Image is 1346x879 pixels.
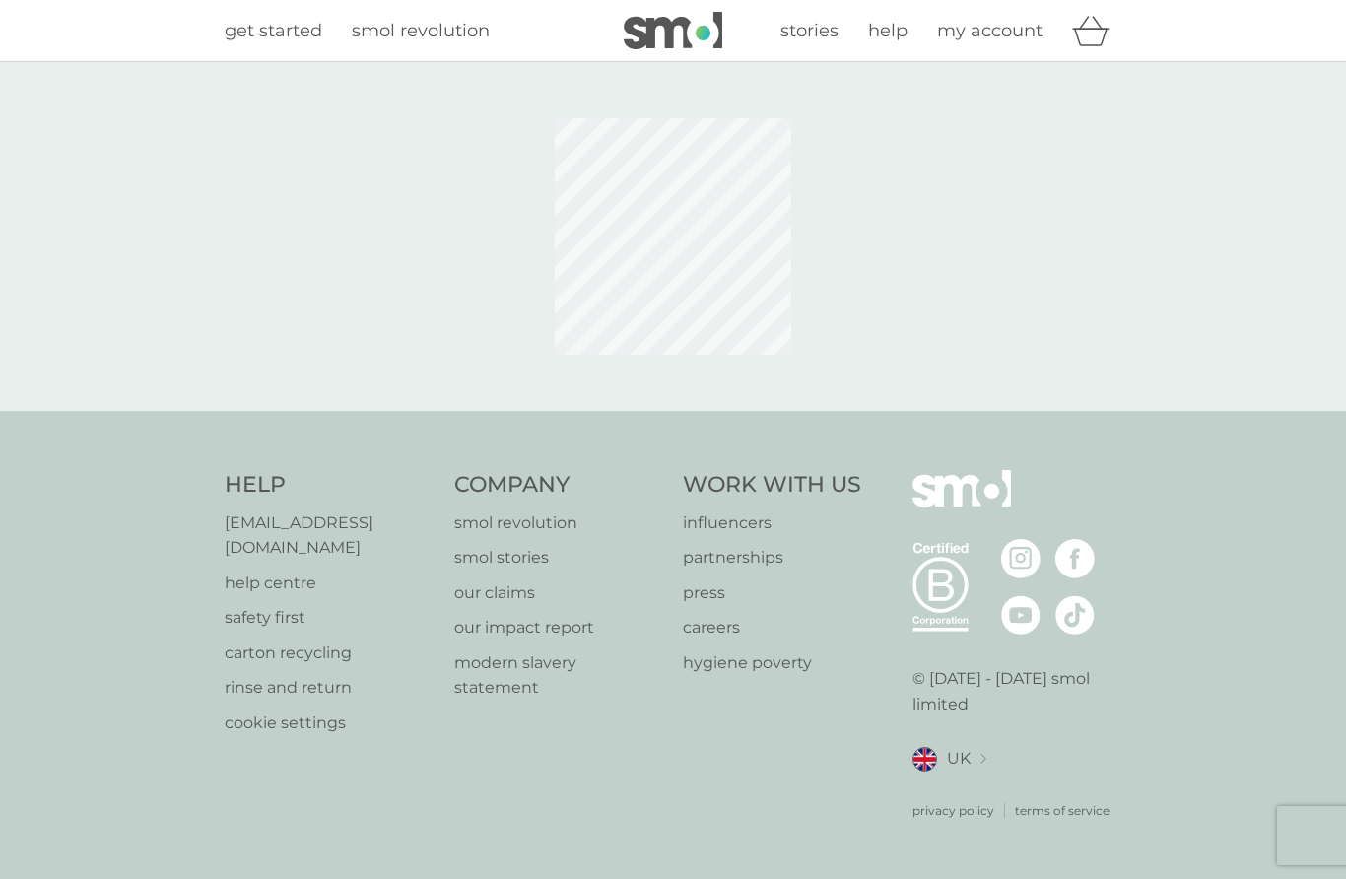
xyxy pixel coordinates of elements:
span: my account [937,20,1043,41]
h4: Work With Us [683,470,861,501]
a: modern slavery statement [454,650,664,701]
a: help centre [225,571,435,596]
a: cookie settings [225,710,435,736]
p: © [DATE] - [DATE] smol limited [912,666,1122,716]
a: rinse and return [225,675,435,701]
a: help [868,17,908,45]
div: basket [1072,11,1121,50]
a: smol revolution [454,510,664,536]
span: UK [947,746,971,772]
span: help [868,20,908,41]
a: our claims [454,580,664,606]
a: stories [780,17,839,45]
a: privacy policy [912,801,994,820]
img: visit the smol Tiktok page [1055,595,1095,635]
h4: Help [225,470,435,501]
a: our impact report [454,615,664,641]
span: smol revolution [352,20,490,41]
h4: Company [454,470,664,501]
a: terms of service [1015,801,1110,820]
a: smol stories [454,545,664,571]
img: select a new location [980,754,986,765]
a: careers [683,615,861,641]
a: get started [225,17,322,45]
img: visit the smol Facebook page [1055,539,1095,578]
a: hygiene poverty [683,650,861,676]
span: get started [225,20,322,41]
img: visit the smol Youtube page [1001,595,1041,635]
a: influencers [683,510,861,536]
a: my account [937,17,1043,45]
a: press [683,580,861,606]
a: [EMAIL_ADDRESS][DOMAIN_NAME] [225,510,435,561]
a: safety first [225,605,435,631]
a: partnerships [683,545,861,571]
img: UK flag [912,747,937,772]
img: smol [624,12,722,49]
img: smol [912,470,1011,537]
img: visit the smol Instagram page [1001,539,1041,578]
a: smol revolution [352,17,490,45]
span: stories [780,20,839,41]
a: carton recycling [225,641,435,666]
